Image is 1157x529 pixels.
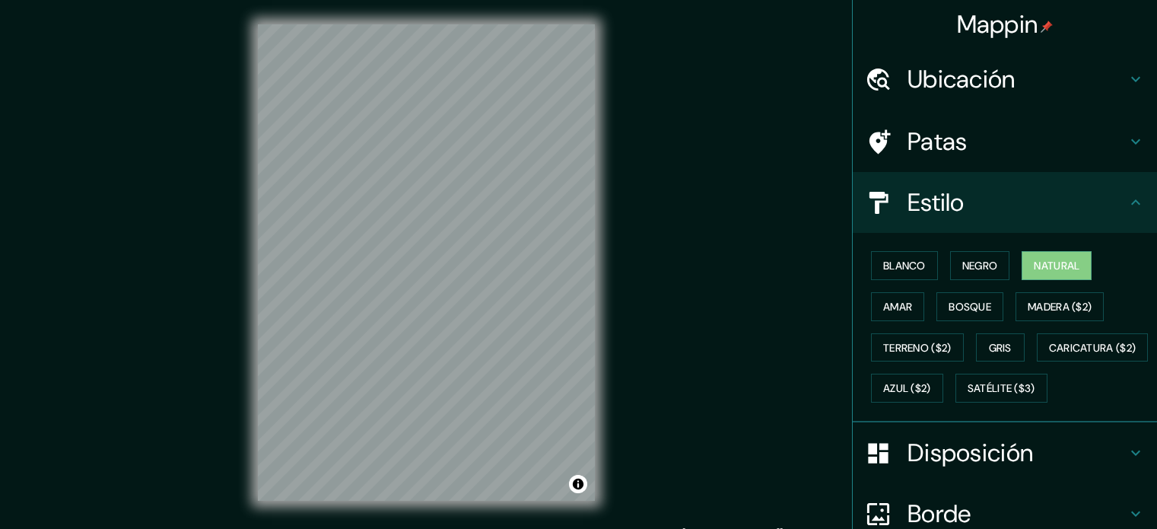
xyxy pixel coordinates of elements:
font: Estilo [907,186,965,218]
div: Patas [853,111,1157,172]
button: Activar o desactivar atribución [569,475,587,493]
font: Patas [907,126,968,158]
img: pin-icon.png [1041,21,1053,33]
font: Mappin [957,8,1038,40]
font: Disposición [907,437,1033,469]
font: Terreno ($2) [883,341,952,355]
font: Ubicación [907,63,1016,95]
button: Gris [976,333,1025,362]
font: Madera ($2) [1028,300,1092,314]
font: Gris [989,341,1012,355]
font: Satélite ($3) [968,382,1035,396]
font: Negro [962,259,998,272]
button: Azul ($2) [871,374,943,403]
button: Caricatura ($2) [1037,333,1149,362]
button: Madera ($2) [1016,292,1104,321]
button: Negro [950,251,1010,280]
button: Blanco [871,251,938,280]
iframe: Lanzador de widgets de ayuda [1022,470,1140,512]
font: Blanco [883,259,926,272]
button: Satélite ($3) [955,374,1047,403]
canvas: Mapa [258,24,595,501]
div: Disposición [853,422,1157,483]
font: Caricatura ($2) [1049,341,1136,355]
button: Bosque [936,292,1003,321]
button: Amar [871,292,924,321]
font: Amar [883,300,912,314]
font: Bosque [949,300,991,314]
font: Azul ($2) [883,382,931,396]
button: Terreno ($2) [871,333,964,362]
div: Ubicación [853,49,1157,110]
button: Natural [1022,251,1092,280]
div: Estilo [853,172,1157,233]
font: Natural [1034,259,1079,272]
